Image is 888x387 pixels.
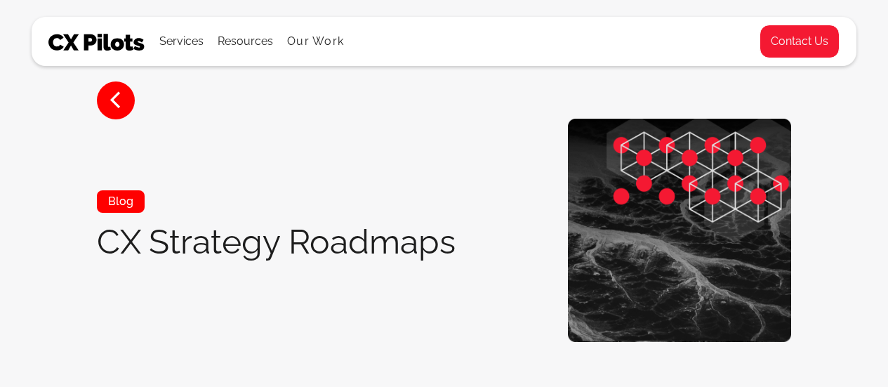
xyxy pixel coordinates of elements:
[760,25,840,58] a: Contact Us
[218,32,273,51] div: Resources
[159,18,204,65] div: Services
[159,32,204,51] div: Services
[218,18,273,65] div: Resources
[97,190,145,213] div: Blog
[97,81,135,119] a: <
[97,223,456,260] h1: CX Strategy Roadmaps
[287,35,344,48] a: Our Work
